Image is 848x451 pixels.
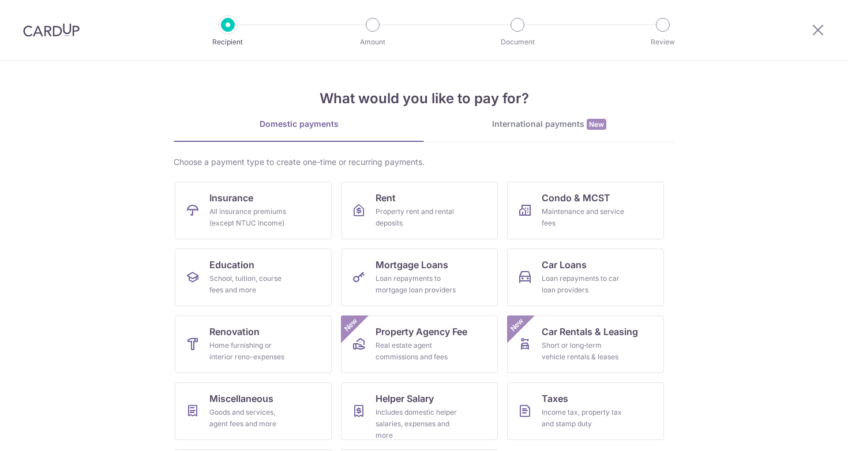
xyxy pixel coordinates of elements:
a: RenovationHome furnishing or interior reno-expenses [175,315,332,373]
div: Domestic payments [174,118,424,130]
p: Document [475,36,560,48]
div: Loan repayments to car loan providers [542,273,625,296]
div: Choose a payment type to create one-time or recurring payments. [174,156,674,168]
span: Miscellaneous [209,392,273,405]
a: Mortgage LoansLoan repayments to mortgage loan providers [341,249,498,306]
div: Home furnishing or interior reno-expenses [209,340,292,363]
p: Amount [330,36,415,48]
div: All insurance premiums (except NTUC Income) [209,206,292,229]
span: Rent [376,191,396,205]
div: International payments [424,118,674,130]
div: Includes domestic helper salaries, expenses and more [376,407,459,441]
a: Helper SalaryIncludes domestic helper salaries, expenses and more [341,382,498,440]
span: Insurance [209,191,253,205]
span: Car Loans [542,258,587,272]
div: Real estate agent commissions and fees [376,340,459,363]
p: Recipient [185,36,271,48]
span: Car Rentals & Leasing [542,325,638,339]
p: Review [620,36,706,48]
a: Condo & MCSTMaintenance and service fees [507,182,664,239]
a: Car LoansLoan repayments to car loan providers [507,249,664,306]
span: Mortgage Loans [376,258,448,272]
h4: What would you like to pay for? [174,88,674,109]
span: New [508,315,527,335]
div: Maintenance and service fees [542,206,625,229]
span: Education [209,258,254,272]
a: Car Rentals & LeasingShort or long‑term vehicle rentals & leasesNew [507,315,664,373]
a: InsuranceAll insurance premiums (except NTUC Income) [175,182,332,239]
span: Helper Salary [376,392,434,405]
a: TaxesIncome tax, property tax and stamp duty [507,382,664,440]
a: RentProperty rent and rental deposits [341,182,498,239]
a: Property Agency FeeReal estate agent commissions and feesNew [341,315,498,373]
span: New [587,119,606,130]
div: Short or long‑term vehicle rentals & leases [542,340,625,363]
div: Property rent and rental deposits [376,206,459,229]
img: CardUp [23,23,80,37]
span: Property Agency Fee [376,325,467,339]
a: MiscellaneousGoods and services, agent fees and more [175,382,332,440]
span: Condo & MCST [542,191,610,205]
div: Goods and services, agent fees and more [209,407,292,430]
span: Renovation [209,325,260,339]
span: New [342,315,361,335]
div: Loan repayments to mortgage loan providers [376,273,459,296]
span: Taxes [542,392,568,405]
div: Income tax, property tax and stamp duty [542,407,625,430]
div: School, tuition, course fees and more [209,273,292,296]
a: EducationSchool, tuition, course fees and more [175,249,332,306]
